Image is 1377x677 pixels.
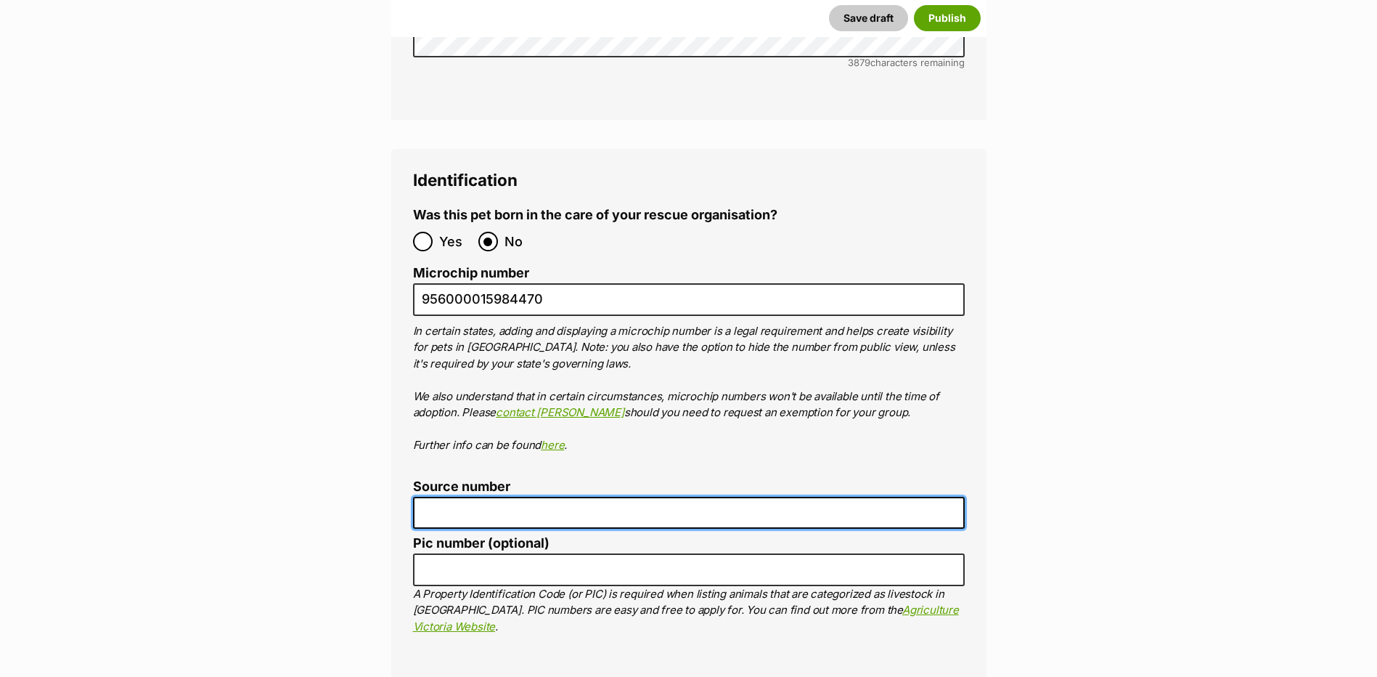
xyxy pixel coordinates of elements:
[829,5,908,31] button: Save draft
[413,208,777,223] label: Was this pet born in the care of your rescue organisation?
[413,479,965,495] label: Source number
[439,232,471,251] span: Yes
[413,536,965,551] label: Pic number (optional)
[413,266,965,281] label: Microchip number
[504,232,536,251] span: No
[413,603,959,633] a: Agriculture Victoria Website
[914,5,981,31] button: Publish
[848,57,870,68] span: 3879
[413,323,965,454] p: In certain states, adding and displaying a microchip number is a legal requirement and helps crea...
[413,57,965,68] div: characters remaining
[541,438,564,452] a: here
[413,170,518,190] span: Identification
[496,405,624,419] a: contact [PERSON_NAME]
[413,586,965,636] p: A Property Identification Code (or PIC) is required when listing animals that are categorized as ...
